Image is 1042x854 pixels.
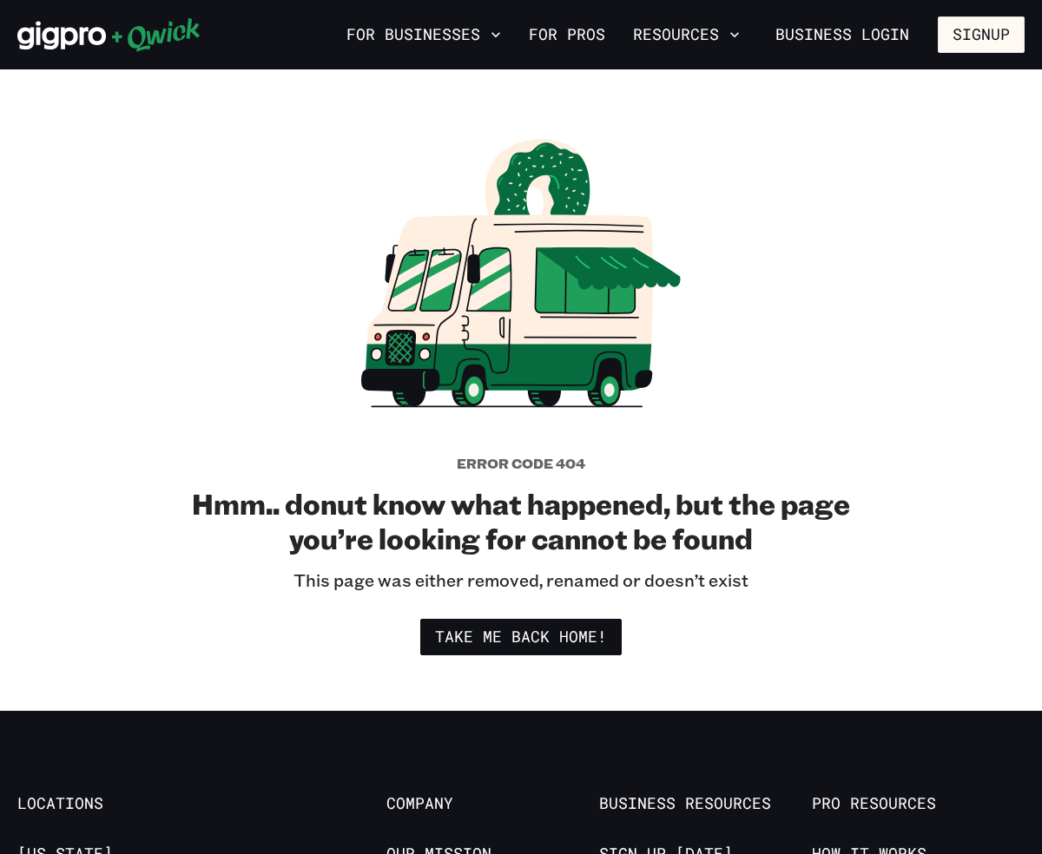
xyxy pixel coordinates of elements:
[522,20,612,49] a: For Pros
[191,486,851,555] h2: Hmm.. donut know what happened, but the page you’re looking for cannot be found
[938,16,1025,53] button: Signup
[761,16,924,53] a: Business Login
[626,20,747,49] button: Resources
[386,794,599,813] span: Company
[812,794,1025,813] span: Pro Resources
[293,569,749,591] p: This page was either removed, renamed or doesn’t exist
[17,794,230,813] span: Locations
[340,20,508,49] button: For Businesses
[457,455,585,472] h5: Error code 404
[420,619,622,655] a: Take me back home!
[599,794,812,813] span: Business Resources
